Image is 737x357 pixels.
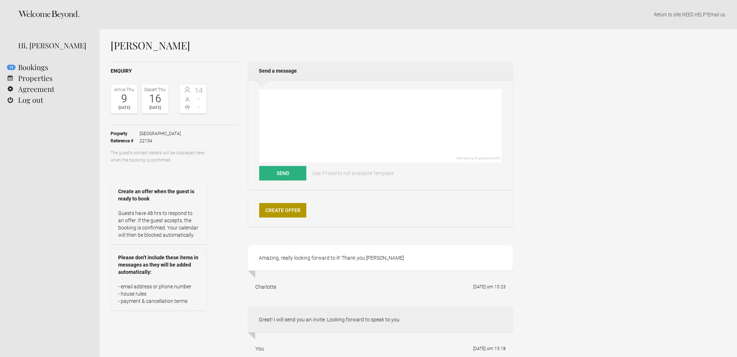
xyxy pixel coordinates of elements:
span: [GEOGRAPHIC_DATA] [140,130,181,137]
div: [DATE] [144,104,166,111]
strong: Property [111,130,140,137]
flynt-date-display: [DATE] om 15:18 [473,346,506,351]
strong: Please don’t include these items in messages as they will be added automatically: [118,254,199,276]
p: Guests have 48 hrs to respond to an offer. If the guest accepts, the booking is confirmed. Your c... [118,210,199,239]
button: Send [259,166,306,180]
div: Hi, [PERSON_NAME] [18,40,89,51]
span: 14 [193,87,205,94]
a: Use 'Property not available' template [307,166,399,180]
strong: Create an offer when the guest is ready to book [118,188,199,202]
div: Charlotte [255,283,276,291]
div: [DATE] [113,104,136,111]
span: 22154 [140,137,181,145]
span: - [193,95,205,102]
div: You [255,345,264,352]
div: Great! I will send you an invite. Looking forward to speak to you. [248,307,513,332]
h1: [PERSON_NAME] [111,40,513,51]
flynt-date-display: [DATE] om 15:23 [473,284,506,289]
a: Return to site [654,12,680,17]
a: Create Offer [259,203,306,218]
div: 16 [144,93,166,104]
h2: Send a message [248,62,513,80]
a: Email us [708,12,725,17]
div: Amazing, really looking forward to it! Thank you [PERSON_NAME] [248,245,513,271]
p: The guest’s contact details will be displayed here when the booking is confirmed. [111,149,207,164]
strong: Reference # [111,137,140,145]
div: 9 [113,93,136,104]
div: Depart Thu [144,86,166,93]
div: Arrive Thu [113,86,136,93]
p: - email address or phone number - house rules - payment & cancellation terms [118,283,199,305]
h2: Enquiry [111,67,238,75]
p: | NEED HELP? . [111,11,726,18]
flynt-notification-badge: 13 [7,65,16,70]
span: - [193,104,205,111]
